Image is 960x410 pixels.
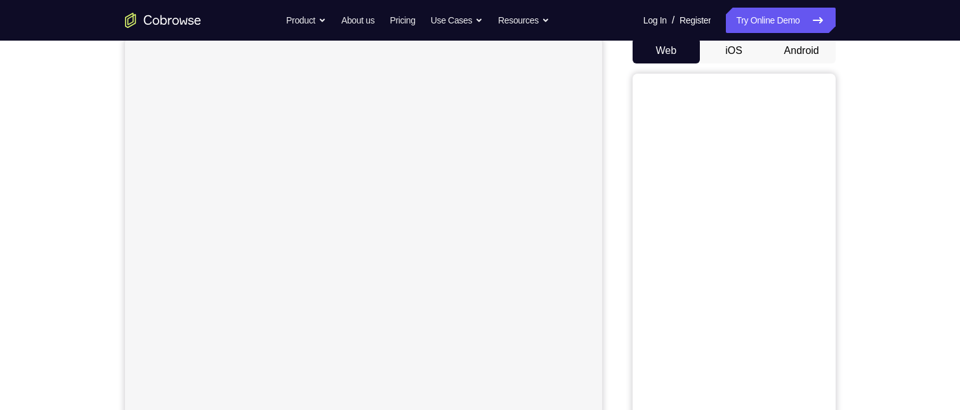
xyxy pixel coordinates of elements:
[643,8,667,33] a: Log In
[390,8,415,33] a: Pricing
[341,8,374,33] a: About us
[726,8,835,33] a: Try Online Demo
[286,8,326,33] button: Product
[125,13,201,28] a: Go to the home page
[768,38,836,63] button: Android
[431,8,483,33] button: Use Cases
[498,8,549,33] button: Resources
[672,13,674,28] span: /
[633,38,700,63] button: Web
[680,8,711,33] a: Register
[700,38,768,63] button: iOS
